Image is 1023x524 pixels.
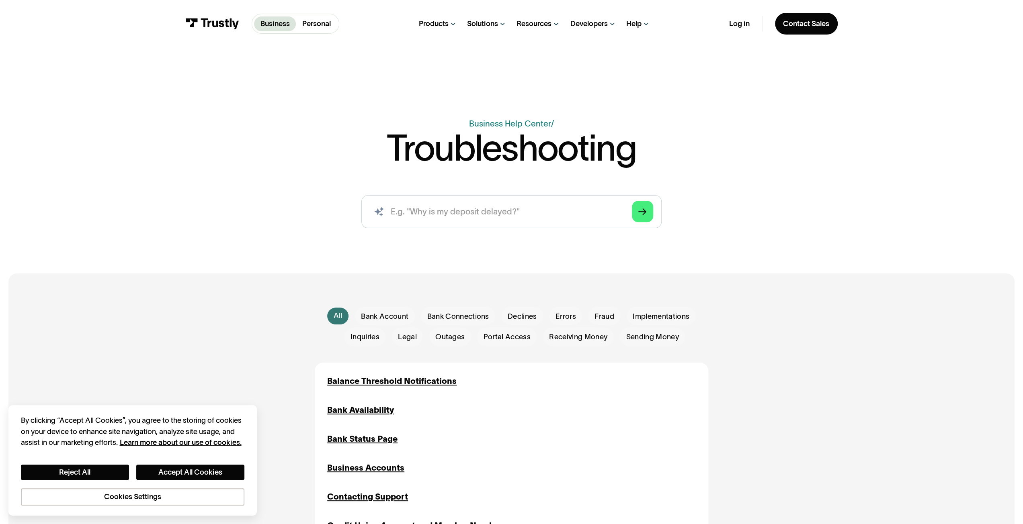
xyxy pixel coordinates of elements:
form: Search [361,195,662,228]
a: All [327,308,349,324]
a: Contacting Support [327,491,408,503]
div: Products [418,19,448,29]
a: Personal [296,16,337,31]
div: Cookie banner [8,405,257,516]
a: Balance Threshold Notifications [327,375,457,387]
a: Bank Status Page [327,433,398,445]
div: / [551,119,554,128]
span: Fraud [595,312,614,322]
p: Personal [302,18,331,29]
a: Business Help Center [469,119,551,128]
a: Contact Sales [775,13,838,35]
span: Inquiries [351,332,379,343]
div: Help [626,19,642,29]
button: Reject All [21,465,129,480]
form: Email Form [315,307,708,346]
span: Sending Money [626,332,679,343]
span: Declines [508,312,537,322]
a: Business [254,16,296,31]
div: Privacy [21,415,244,505]
div: All [334,311,342,321]
a: More information about your privacy, opens in a new tab [120,438,242,447]
span: Legal [398,332,417,343]
a: Log in [729,19,750,29]
div: By clicking “Accept All Cookies”, you agree to the storing of cookies on your device to enhance s... [21,415,244,448]
span: Portal Access [484,332,531,343]
p: Business [260,18,290,29]
button: Accept All Cookies [136,465,244,480]
span: Receiving Money [549,332,607,343]
span: Implementations [633,312,689,322]
div: Solutions [467,19,498,29]
span: Outages [435,332,465,343]
span: Errors [556,312,576,322]
div: Resources [517,19,551,29]
a: Business Accounts [327,462,404,474]
span: Bank Account [361,312,408,322]
img: Trustly Logo [185,18,239,29]
div: Developers [570,19,608,29]
input: search [361,195,662,228]
button: Cookies Settings [21,488,244,506]
div: Contact Sales [783,19,829,29]
a: Bank Availability [327,404,394,416]
span: Bank Connections [427,312,489,322]
h1: Troubleshooting [387,130,636,166]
